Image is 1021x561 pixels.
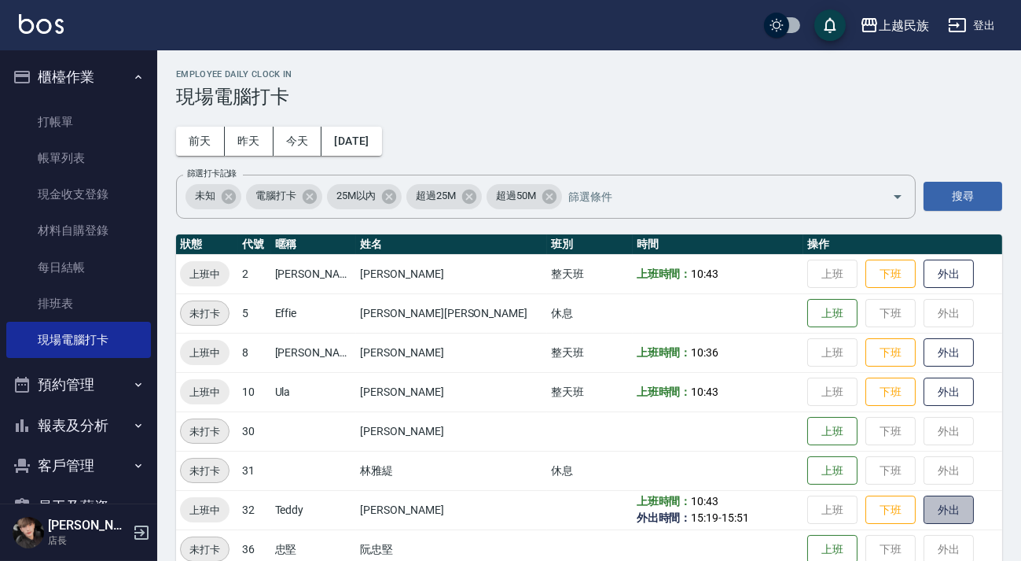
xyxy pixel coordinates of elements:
[176,234,238,255] th: 狀態
[487,188,545,204] span: 超過50M
[6,249,151,286] a: 每日結帳
[879,16,929,35] div: 上越民族
[356,234,546,255] th: 姓名
[637,386,692,398] b: 上班時間：
[271,254,357,293] td: [PERSON_NAME]
[547,451,633,490] td: 休息
[6,140,151,176] a: 帳單列表
[406,188,465,204] span: 超過25M
[185,188,225,204] span: 未知
[547,293,633,333] td: 休息
[181,463,229,479] span: 未打卡
[865,378,916,407] button: 下班
[356,333,546,372] td: [PERSON_NAME]
[924,260,974,289] button: 外出
[6,364,151,405] button: 預約管理
[271,372,357,412] td: Ula
[271,293,357,333] td: Effie
[633,234,804,255] th: 時間
[865,260,916,289] button: 下班
[356,293,546,333] td: [PERSON_NAME][PERSON_NAME]
[176,69,1002,79] h2: Employee Daily Clock In
[564,183,865,210] input: 篩選條件
[356,372,546,412] td: [PERSON_NAME]
[181,541,229,558] span: 未打卡
[180,266,230,282] span: 上班中
[238,234,270,255] th: 代號
[176,86,1002,108] h3: 現場電腦打卡
[6,176,151,212] a: 現金收支登錄
[48,518,128,533] h5: [PERSON_NAME]
[13,517,44,548] img: Person
[924,338,974,367] button: 外出
[406,184,482,209] div: 超過25M
[924,182,1002,211] button: 搜尋
[865,496,916,525] button: 下班
[181,305,229,322] span: 未打卡
[327,188,386,204] span: 25M以內
[814,9,846,41] button: save
[691,511,718,524] span: 15:19
[6,405,151,446] button: 報表及分析
[547,254,633,293] td: 整天班
[176,127,225,156] button: 前天
[271,490,357,530] td: Teddy
[633,490,804,530] td: -
[180,502,230,519] span: 上班中
[185,184,241,209] div: 未知
[6,322,151,358] a: 現場電腦打卡
[924,496,974,525] button: 外出
[181,423,229,440] span: 未打卡
[487,184,562,209] div: 超過50M
[547,234,633,255] th: 班別
[356,451,546,490] td: 林雅緹
[19,14,64,34] img: Logo
[691,268,718,280] span: 10:43
[246,188,306,204] span: 電腦打卡
[807,299,858,328] button: 上班
[691,346,718,359] span: 10:36
[238,412,270,451] td: 30
[807,417,858,446] button: 上班
[238,293,270,333] td: 5
[6,445,151,486] button: 客戶管理
[356,254,546,293] td: [PERSON_NAME]
[274,127,322,156] button: 今天
[547,333,633,372] td: 整天班
[238,333,270,372] td: 8
[271,333,357,372] td: [PERSON_NAME]
[807,456,858,485] button: 上班
[547,372,633,412] td: 整天班
[637,346,692,359] b: 上班時間：
[637,495,692,507] b: 上班時間：
[691,495,718,507] span: 10:43
[238,451,270,490] td: 31
[885,184,910,209] button: Open
[942,11,1002,40] button: 登出
[691,386,718,398] span: 10:43
[6,486,151,527] button: 員工及薪資
[6,57,151,98] button: 櫃檯作業
[246,184,322,209] div: 電腦打卡
[238,372,270,412] td: 10
[180,345,230,361] span: 上班中
[865,338,916,367] button: 下班
[854,9,935,42] button: 上越民族
[238,490,270,530] td: 32
[722,511,749,524] span: 15:51
[321,127,381,156] button: [DATE]
[6,104,151,140] a: 打帳單
[6,286,151,322] a: 排班表
[271,234,357,255] th: 暱稱
[924,378,974,407] button: 外出
[225,127,274,156] button: 昨天
[637,511,692,524] b: 外出時間：
[187,168,237,179] label: 篩選打卡記錄
[356,490,546,530] td: [PERSON_NAME]
[637,268,692,280] b: 上班時間：
[327,184,402,209] div: 25M以內
[180,384,230,400] span: 上班中
[803,234,1002,255] th: 操作
[6,212,151,249] a: 材料自購登錄
[238,254,270,293] td: 2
